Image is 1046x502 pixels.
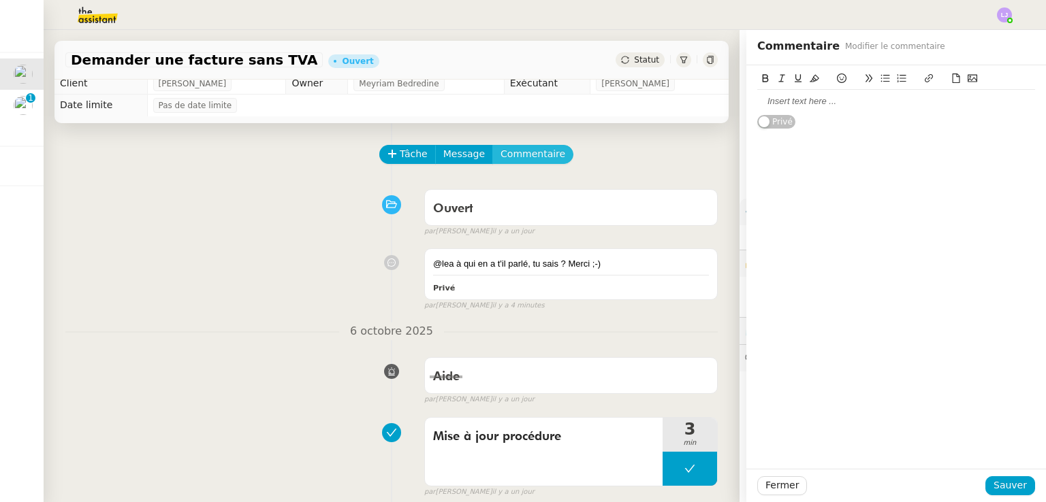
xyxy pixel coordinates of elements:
[634,55,659,65] span: Statut
[339,322,444,341] span: 6 octobre 2025
[492,394,535,405] span: il y a un jour
[845,39,945,53] span: Modifier le commentaire
[26,93,35,103] nz-badge-sup: 1
[492,486,535,498] span: il y a un jour
[985,476,1035,495] button: Sauver
[433,203,473,215] span: Ouvert
[14,65,33,84] img: users%2Fa6PbEmLwvGXylUqKytRPpDpAx153%2Favatar%2Ffanny.png
[757,476,807,495] button: Fermer
[492,226,535,237] span: il y a un jour
[342,57,373,65] div: Ouvert
[435,145,493,164] button: Message
[740,345,1046,371] div: 💬Commentaires 2
[286,73,348,95] td: Owner
[28,93,33,105] p: 1
[433,371,460,383] span: Aide
[424,486,535,498] small: [PERSON_NAME]
[745,325,844,336] span: ⏲️
[772,115,793,129] span: Privé
[745,352,857,363] span: 💬
[433,257,709,271] div: @lea à qui en a t'il parlé, tu sais ? Merci ;-)
[424,226,436,237] span: par
[745,256,834,271] span: 🔐
[424,300,436,312] span: par
[740,318,1046,344] div: ⏲️Tâches 21:41
[424,394,535,405] small: [PERSON_NAME]
[504,73,590,95] td: Exécutant
[997,7,1012,22] img: svg
[14,96,33,115] img: users%2FNmPW3RcGagVdwlUj0SIRjiM8zA23%2Favatar%2Fb3e8f68e-88d8-429d-a2bd-00fb6f2d12db
[433,284,455,292] b: Privé
[765,478,799,493] span: Fermer
[740,250,1046,277] div: 🔐Données client
[159,99,232,112] span: Pas de date limite
[424,394,436,405] span: par
[424,486,436,498] span: par
[379,145,436,164] button: Tâche
[501,146,565,162] span: Commentaire
[54,73,147,95] td: Client
[663,437,717,449] span: min
[492,145,573,164] button: Commentaire
[994,478,1027,493] span: Sauver
[400,146,428,162] span: Tâche
[424,300,545,312] small: [PERSON_NAME]
[663,421,717,437] span: 3
[433,426,654,447] span: Mise à jour procédure
[745,204,816,220] span: ⚙️
[740,199,1046,225] div: ⚙️Procédures
[359,77,439,90] span: Meyriam Bedredine
[424,226,535,237] small: [PERSON_NAME]
[601,77,669,90] span: [PERSON_NAME]
[492,300,545,312] span: il y a 4 minutes
[757,37,840,56] span: Commentaire
[71,53,317,67] span: Demander une facture sans TVA
[54,95,147,116] td: Date limite
[757,115,795,129] button: Privé
[443,146,485,162] span: Message
[159,77,227,90] span: [PERSON_NAME]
